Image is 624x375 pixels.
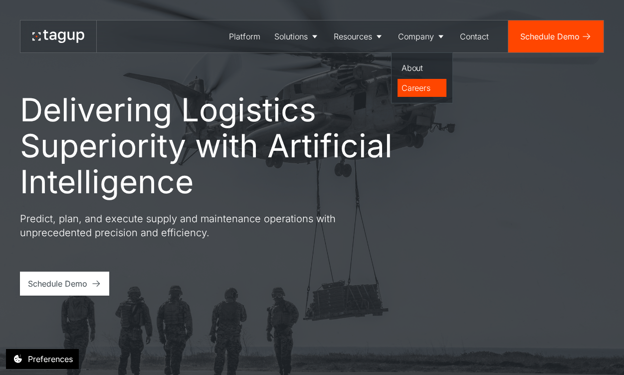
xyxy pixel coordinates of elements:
a: Resources [327,20,391,52]
div: Resources [334,30,372,42]
h1: Delivering Logistics Superiority with Artificial Intelligence [20,92,439,200]
div: Careers [402,82,442,94]
a: Schedule Demo [20,272,109,296]
a: About [398,59,446,77]
a: Company [391,20,453,52]
div: Schedule Demo [28,278,87,290]
div: Preferences [28,353,73,365]
a: Schedule Demo [508,20,604,52]
div: Platform [229,30,260,42]
div: Company [398,30,434,42]
div: Contact [460,30,489,42]
a: Careers [398,79,446,97]
a: Solutions [267,20,327,52]
p: Predict, plan, and execute supply and maintenance operations with unprecedented precision and eff... [20,212,379,240]
div: About [402,62,442,74]
a: Platform [222,20,267,52]
div: Solutions [274,30,308,42]
a: Contact [453,20,496,52]
div: Schedule Demo [520,30,580,42]
nav: Company [391,52,453,103]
